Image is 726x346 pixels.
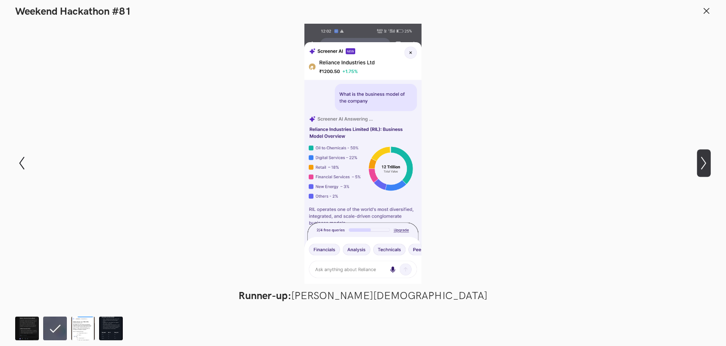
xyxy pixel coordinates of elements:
[99,317,123,340] img: Screener_AI.png
[71,317,95,340] img: screener_AI.jpg
[15,6,131,18] h1: Weekend Hackathon #81
[79,290,648,302] figcaption: [PERSON_NAME][DEMOGRAPHIC_DATA]
[239,290,291,302] strong: Runner-up:
[15,317,39,340] img: Screener.png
